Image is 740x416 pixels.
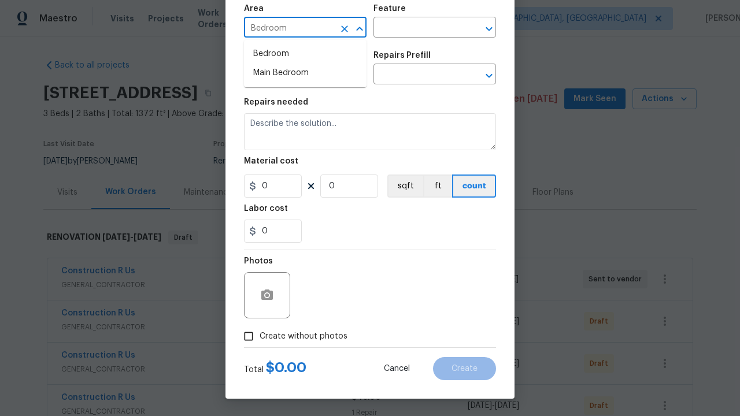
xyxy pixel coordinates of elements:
button: Close [351,21,368,37]
li: Main Bedroom [244,64,367,83]
button: count [452,174,496,198]
h5: Feature [373,5,406,13]
span: Create [452,365,478,373]
button: sqft [387,174,423,198]
button: Create [433,357,496,380]
h5: Photos [244,257,273,265]
h5: Repairs needed [244,98,308,106]
button: Open [481,68,497,84]
span: Create without photos [260,330,347,343]
h5: Area [244,5,264,13]
span: $ 0.00 [266,361,306,374]
li: Bedroom [244,44,367,64]
button: Cancel [365,357,428,380]
button: Open [481,21,497,37]
button: ft [423,174,452,198]
button: Clear [336,21,353,37]
h5: Labor cost [244,205,288,213]
span: Cancel [384,365,410,373]
h5: Repairs Prefill [373,51,431,60]
h5: Material cost [244,157,298,165]
div: Total [244,362,306,376]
